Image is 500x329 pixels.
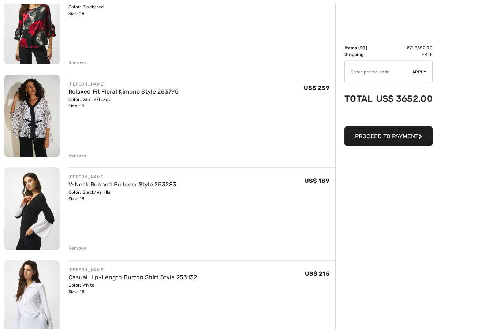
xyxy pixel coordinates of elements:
[305,178,329,185] span: US$ 189
[68,245,86,252] div: Remove
[68,97,179,110] div: Color: Vanilla/Black Size: 18
[68,88,179,95] a: Relaxed Fit Floral Kimono Style 253795
[68,81,179,88] div: [PERSON_NAME]
[68,4,185,17] div: Color: Black/red Size: 18
[68,267,197,273] div: [PERSON_NAME]
[374,51,433,58] td: Free
[68,189,177,203] div: Color: Black/Vanilla Size: 18
[304,85,329,92] span: US$ 239
[412,69,427,75] span: Apply
[374,45,433,51] td: US$ 3652.00
[68,174,177,181] div: [PERSON_NAME]
[344,51,374,58] td: Shipping
[68,152,86,159] div: Remove
[344,111,433,124] iframe: PayPal-paypal
[344,126,433,146] button: Proceed to Payment
[4,75,60,158] img: Relaxed Fit Floral Kimono Style 253795
[4,168,60,250] img: V-Neck Ruched Pullover Style 253283
[305,271,329,277] span: US$ 215
[344,86,374,111] td: Total
[360,45,366,50] span: 20
[68,181,177,188] a: V-Neck Ruched Pullover Style 253283
[344,45,374,51] td: Items ( )
[345,61,412,83] input: Promo code
[68,274,197,281] a: Casual Hip-Length Button Shirt Style 253132
[374,86,433,111] td: US$ 3652.00
[355,133,418,140] span: Proceed to Payment
[68,282,197,295] div: Color: White Size: 18
[68,60,86,66] div: Remove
